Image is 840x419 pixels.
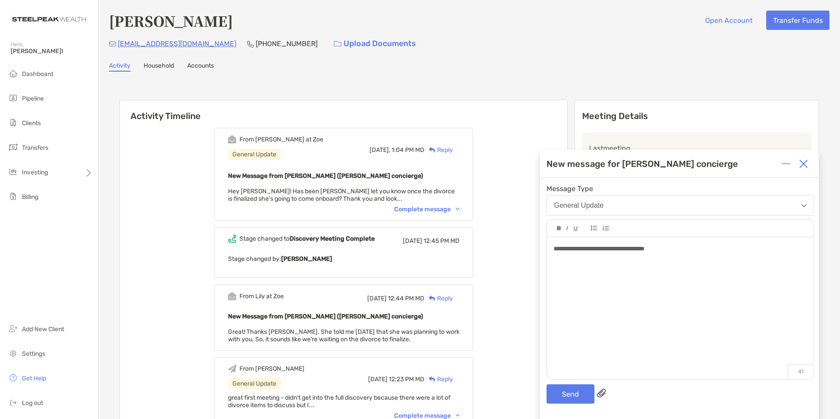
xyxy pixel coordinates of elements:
div: General Update [228,149,281,160]
img: Event icon [228,292,236,300]
img: logout icon [8,397,18,408]
span: [DATE], [369,146,390,154]
p: Stage changed by: [228,253,460,264]
span: [DATE] [403,237,422,245]
span: Add New Client [22,325,64,333]
a: Accounts [187,62,214,72]
img: Editor control icon [602,226,609,231]
img: Reply icon [429,376,435,382]
div: Reply [424,375,453,384]
span: Transfers [22,144,48,152]
span: [DATE] [367,295,387,302]
img: paperclip attachments [597,389,606,397]
img: pipeline icon [8,93,18,103]
span: 12:44 PM MD [388,295,424,302]
img: Zoe Logo [11,4,87,35]
img: billing icon [8,191,18,202]
button: Transfer Funds [766,11,829,30]
span: [PERSON_NAME]! [11,47,93,55]
div: Complete message [394,206,460,213]
span: Get Help [22,375,46,382]
span: Great! Thanks [PERSON_NAME]. She told me [DATE] that she was planning to work with you. So, it so... [228,328,460,343]
a: Activity [109,62,130,72]
span: [DATE] [368,376,387,383]
div: Stage changed to [239,235,375,242]
img: Editor control icon [566,226,568,231]
span: Settings [22,350,45,358]
div: New message for [PERSON_NAME] concierge [547,159,738,169]
a: Household [144,62,174,72]
b: New Message from [PERSON_NAME] ([PERSON_NAME] concierge) [228,313,423,320]
div: From Lily at Zoe [239,293,284,300]
span: 1:04 PM MD [391,146,424,154]
p: 41 [788,364,814,379]
img: button icon [334,41,341,47]
b: New Message from [PERSON_NAME] ([PERSON_NAME] concierge) [228,172,423,180]
h6: Activity Timeline [120,100,567,121]
button: General Update [547,195,814,216]
span: Billing [22,193,38,201]
p: [EMAIL_ADDRESS][DOMAIN_NAME] [118,38,236,49]
img: Email Icon [109,41,116,47]
span: Log out [22,399,43,407]
b: Discovery Meeting Complete [290,235,375,242]
a: Upload Documents [328,34,422,53]
img: Reply icon [429,296,435,301]
img: Reply icon [429,147,435,153]
p: Last meeting [589,143,804,154]
button: Send [547,384,594,404]
p: [PHONE_NUMBER] [256,38,318,49]
div: Reply [424,294,453,303]
span: Investing [22,169,48,176]
img: Chevron icon [456,208,460,210]
span: Pipeline [22,95,44,102]
div: Reply [424,145,453,155]
img: Event icon [228,365,236,373]
span: Hey [PERSON_NAME]! Has been [PERSON_NAME] let you know once the divorce is finalized she's going ... [228,188,455,202]
img: get-help icon [8,372,18,383]
h4: [PERSON_NAME] [109,11,233,31]
span: Message Type [547,184,814,193]
img: Phone Icon [247,40,254,47]
span: 12:23 PM MD [389,376,424,383]
img: Editor control icon [557,226,561,231]
img: transfers icon [8,142,18,152]
span: great first meeting - didn't get into the full discovery because there were a lot of divorce item... [228,394,450,409]
div: From [PERSON_NAME] [239,365,304,372]
span: 12:45 PM MD [424,237,460,245]
button: Open Account [698,11,759,30]
img: dashboard icon [8,68,18,79]
img: investing icon [8,166,18,177]
img: settings icon [8,348,18,358]
img: Editor control icon [573,226,578,231]
img: clients icon [8,117,18,128]
div: General Update [554,202,604,209]
span: Dashboard [22,70,53,78]
div: General Update [228,378,281,389]
img: Close [799,159,808,168]
img: Editor control icon [591,226,597,231]
img: Event icon [228,135,236,144]
p: Meeting Details [582,111,811,122]
img: Event icon [228,235,236,243]
div: From [PERSON_NAME] at Zoe [239,136,323,143]
b: [PERSON_NAME] [281,255,332,263]
img: Expand or collapse [782,159,790,168]
img: add_new_client icon [8,323,18,334]
img: Open dropdown arrow [801,204,807,207]
img: Chevron icon [456,414,460,417]
span: Clients [22,119,41,127]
